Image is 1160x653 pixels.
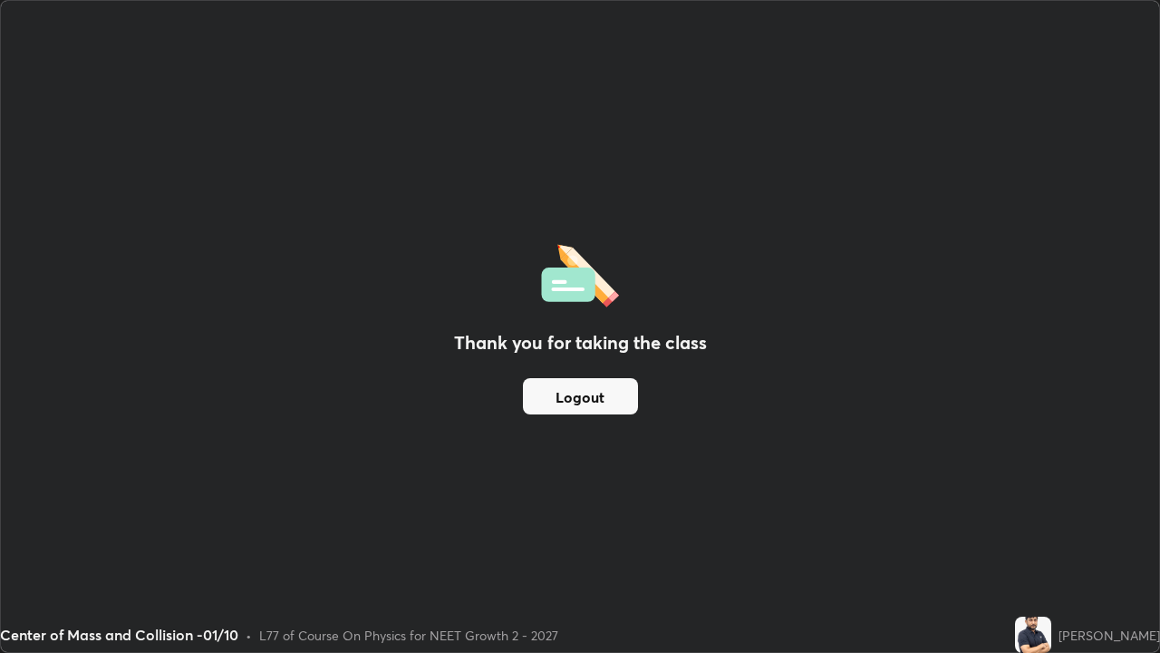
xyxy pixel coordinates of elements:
img: offlineFeedback.1438e8b3.svg [541,239,619,307]
img: de6c275da805432c8bc00b045e3c7ab9.jpg [1015,617,1051,653]
div: • [246,626,252,645]
button: Logout [523,378,638,414]
h2: Thank you for taking the class [454,329,707,356]
div: L77 of Course On Physics for NEET Growth 2 - 2027 [259,626,558,645]
div: [PERSON_NAME] [1058,626,1160,645]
